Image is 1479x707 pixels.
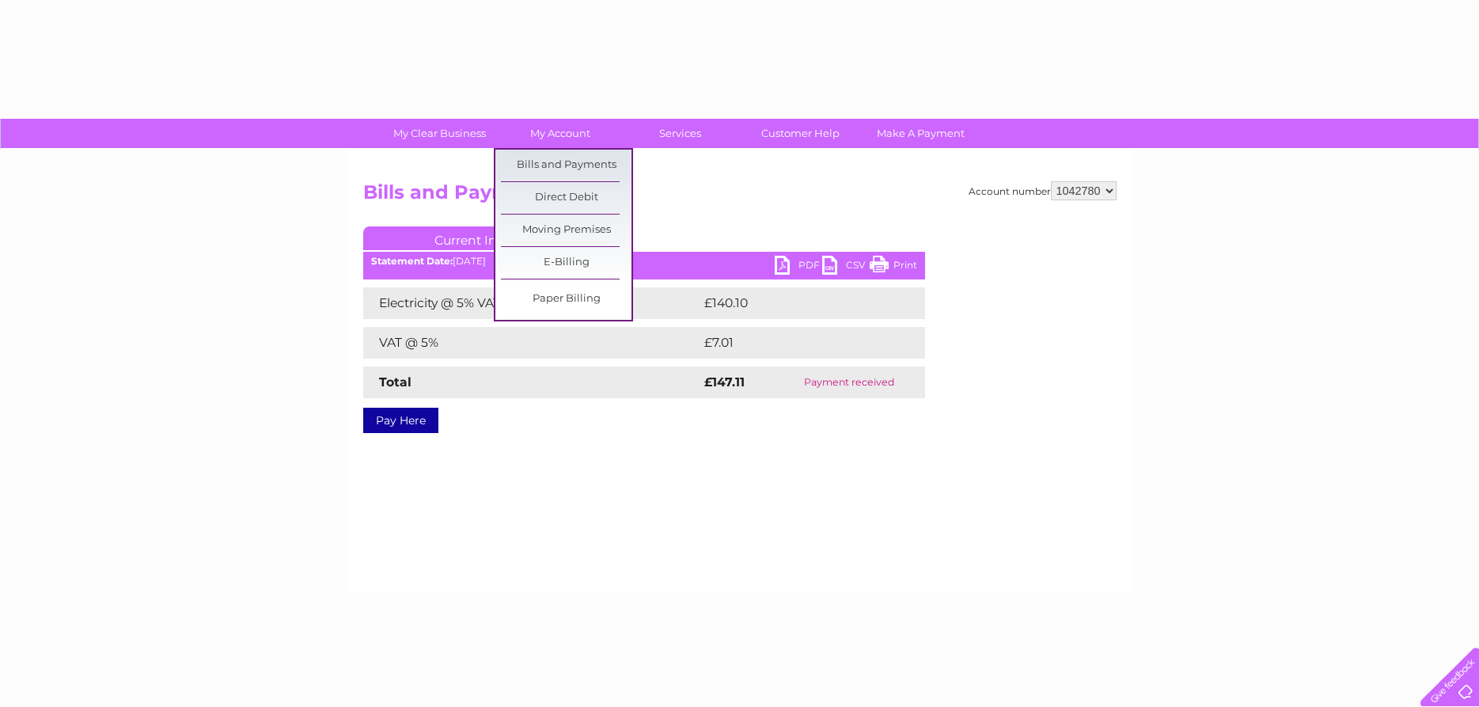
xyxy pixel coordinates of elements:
td: Payment received [774,367,924,398]
div: [DATE] [363,256,925,267]
a: Direct Debit [501,182,631,214]
a: Services [615,119,745,148]
b: Statement Date: [371,255,453,267]
a: My Account [495,119,625,148]
a: Bills and Payments [501,150,631,181]
a: PDF [775,256,822,279]
td: Electricity @ 5% VAT [363,287,700,319]
a: Customer Help [735,119,866,148]
strong: £147.11 [704,374,745,390]
td: £140.10 [700,287,895,319]
td: £7.01 [700,327,886,359]
a: Print [870,256,917,279]
a: Paper Billing [501,283,631,315]
a: Moving Premises [501,215,631,246]
a: Current Invoice [363,226,601,250]
a: Make A Payment [855,119,986,148]
a: E-Billing [501,247,631,279]
a: CSV [822,256,870,279]
strong: Total [379,374,411,390]
h2: Bills and Payments [363,181,1117,211]
a: Pay Here [363,408,438,433]
a: My Clear Business [374,119,505,148]
td: VAT @ 5% [363,327,700,359]
div: Account number [969,181,1117,200]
